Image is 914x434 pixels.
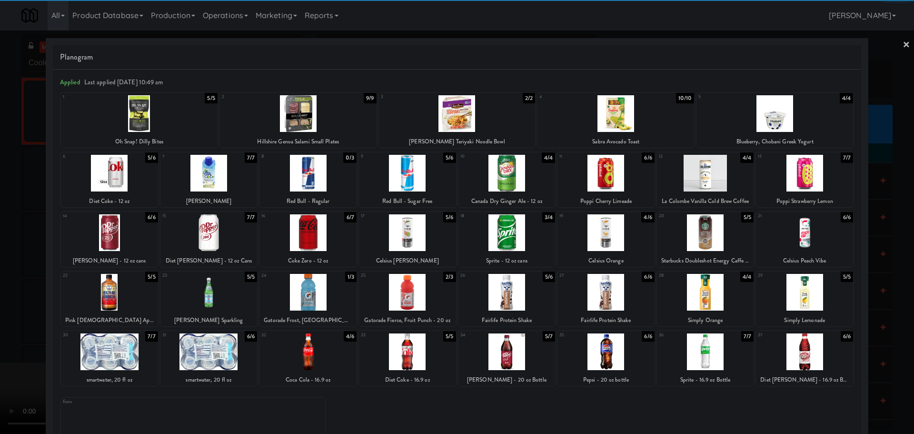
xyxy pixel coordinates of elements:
[359,374,456,386] div: Diet Coke - 16.9 oz
[657,314,754,326] div: Simply Orange
[343,152,357,163] div: 0/3
[756,331,853,386] div: 376/6Diet [PERSON_NAME] - 16.9 oz Bottle
[460,255,554,267] div: Sprite - 12 oz cans
[557,152,655,207] div: 116/6Poppi Cherry Limeade
[160,272,258,326] div: 235/5[PERSON_NAME] Sparkling
[61,212,158,267] div: 146/6[PERSON_NAME] - 12 oz cans
[205,93,217,103] div: 5/5
[460,272,507,280] div: 26
[542,152,555,163] div: 4/4
[62,374,157,386] div: smartwater, 20 fl oz
[361,212,407,220] div: 17
[61,374,158,386] div: smartwater, 20 fl oz
[658,195,753,207] div: La Colombe Vanilla Cold Brew Coffee
[559,212,606,220] div: 19
[162,195,256,207] div: [PERSON_NAME]
[61,152,158,207] div: 65/6Diet Coke - 12 oz
[63,398,193,406] div: Extra
[756,374,853,386] div: Diet [PERSON_NAME] - 16.9 oz Bottle
[259,314,357,326] div: Gatorade Frost, [GEOGRAPHIC_DATA]
[657,374,754,386] div: Sprite - 16.9 oz Bottle
[460,152,507,161] div: 10
[259,255,357,267] div: Coke Zero - 12 oz
[60,78,80,87] span: Applied
[557,374,655,386] div: Pepsi - 20 oz bottle
[758,331,805,339] div: 37
[657,272,754,326] div: 284/4Simply Orange
[162,331,209,339] div: 31
[63,152,109,161] div: 6
[460,374,554,386] div: [PERSON_NAME] - 20 oz Bottle
[659,272,705,280] div: 28
[261,195,355,207] div: Red Bull - Regular
[361,152,407,161] div: 9
[162,374,256,386] div: smartwater, 20 fl oz
[160,331,258,386] div: 316/6smartwater, 20 fl oz
[557,272,655,326] div: 276/6Fairlife Protein Shake
[557,212,655,267] div: 194/6Celsius Orange
[145,272,158,282] div: 5/5
[757,255,852,267] div: Celsius Peach Vibe
[841,152,853,163] div: 7/7
[160,212,258,267] div: 157/7Diet [PERSON_NAME] - 12 oz Cans
[443,272,456,282] div: 2/3
[757,374,852,386] div: Diet [PERSON_NAME] - 16.9 oz Bottle
[756,152,853,207] div: 137/7Poppi Strawberry Lemon
[758,272,805,280] div: 29
[659,152,705,161] div: 12
[641,212,654,222] div: 4/6
[162,255,256,267] div: Diet [PERSON_NAME] - 12 oz Cans
[657,212,754,267] div: 205/5Starbucks Doubleshot Energy Caffe Mocha
[557,255,655,267] div: Celsius Orange
[220,93,377,148] div: 29/9Hillshire Genoa Salami Small Plates
[559,331,606,339] div: 35
[261,314,355,326] div: Gatorade Frost, [GEOGRAPHIC_DATA]
[259,212,357,267] div: 166/7Coke Zero - 12 oz
[557,195,655,207] div: Poppi Cherry Limeade
[61,272,158,326] div: 225/5Pink [DEMOGRAPHIC_DATA] Apple Kombucha, Health Ade
[379,136,536,148] div: [PERSON_NAME] Teriyaki Noodle Bowl
[458,195,556,207] div: Canada Dry Ginger Ale - 12 oz
[841,272,853,282] div: 5/5
[657,255,754,267] div: Starbucks Doubleshot Energy Caffe Mocha
[658,314,753,326] div: Simply Orange
[443,331,456,342] div: 5/5
[259,195,357,207] div: Red Bull - Regular
[360,314,455,326] div: Gatorade Fierce, Fruit Punch - 20 oz
[458,212,556,267] div: 183/4Sprite - 12 oz cans
[557,331,655,386] div: 356/6Pepsi - 20 oz bottle
[380,136,534,148] div: [PERSON_NAME] Teriyaki Noodle Bowl
[63,272,109,280] div: 22
[360,255,455,267] div: Celsius [PERSON_NAME]
[559,255,653,267] div: Celsius Orange
[676,93,695,103] div: 10/10
[145,331,158,342] div: 7/7
[222,93,298,101] div: 2
[360,374,455,386] div: Diet Coke - 16.9 oz
[539,93,616,101] div: 4
[756,314,853,326] div: Simply Lemonade
[523,93,535,103] div: 2/2
[61,93,218,148] div: 15/5Oh Snap! Dilly Bites
[359,195,456,207] div: Red Bull - Sugar Free
[741,331,754,342] div: 7/7
[657,152,754,207] div: 124/4La Colombe Vanilla Cold Brew Coffee
[162,212,209,220] div: 15
[261,374,355,386] div: Coca Cola - 16.9 oz
[359,212,456,267] div: 175/6Celsius [PERSON_NAME]
[84,78,163,87] span: Last applied [DATE] 10:49 am
[458,272,556,326] div: 265/6Fairlife Protein Shake
[543,331,555,342] div: 5/7
[259,374,357,386] div: Coca Cola - 16.9 oz
[696,136,853,148] div: Blueberry, Chobani Greek Yogurt
[460,331,507,339] div: 34
[261,152,308,161] div: 8
[261,272,308,280] div: 24
[61,255,158,267] div: [PERSON_NAME] - 12 oz cans
[559,374,653,386] div: Pepsi - 20 oz bottle
[62,195,157,207] div: Diet Coke - 12 oz
[659,331,705,339] div: 36
[657,331,754,386] div: 367/7Sprite - 16.9 oz Bottle
[757,195,852,207] div: Poppi Strawberry Lemon
[443,152,456,163] div: 5/6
